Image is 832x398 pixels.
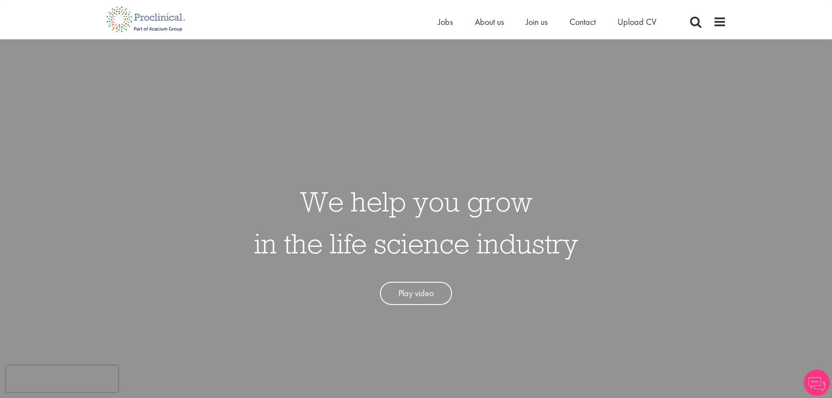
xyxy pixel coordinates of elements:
a: Play video [380,282,452,305]
h1: We help you grow in the life science industry [254,180,578,264]
a: Upload CV [618,16,656,28]
a: Join us [526,16,548,28]
a: Jobs [438,16,453,28]
a: About us [475,16,504,28]
img: Chatbot [804,370,830,396]
a: Contact [570,16,596,28]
